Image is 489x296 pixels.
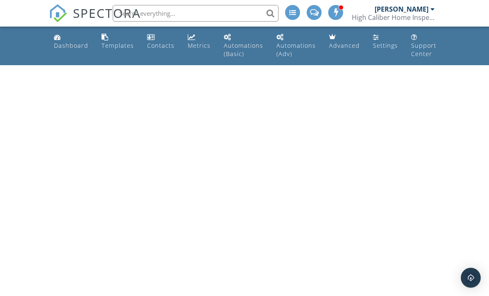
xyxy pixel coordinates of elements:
div: Automations (Basic) [224,42,263,58]
div: Automations (Adv) [276,42,316,58]
a: Templates [98,30,137,54]
div: Contacts [147,42,174,49]
img: The Best Home Inspection Software - Spectora [49,4,67,22]
div: Metrics [188,42,211,49]
div: Support Center [411,42,436,58]
a: Automations (Advanced) [273,30,319,62]
a: Contacts [144,30,178,54]
span: SPECTORA [73,4,141,22]
div: Open Intercom Messenger [461,268,481,288]
div: [PERSON_NAME] [375,5,428,13]
div: Settings [373,42,398,49]
div: Dashboard [54,42,88,49]
a: Dashboard [51,30,92,54]
div: High Caliber Home Inspections, LLC [352,13,435,22]
div: Advanced [329,42,360,49]
a: SPECTORA [49,11,141,29]
input: Search everything... [113,5,278,22]
a: Automations (Basic) [220,30,266,62]
a: Support Center [408,30,440,62]
a: Advanced [326,30,363,54]
a: Metrics [184,30,214,54]
a: Settings [370,30,401,54]
div: Templates [102,42,134,49]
